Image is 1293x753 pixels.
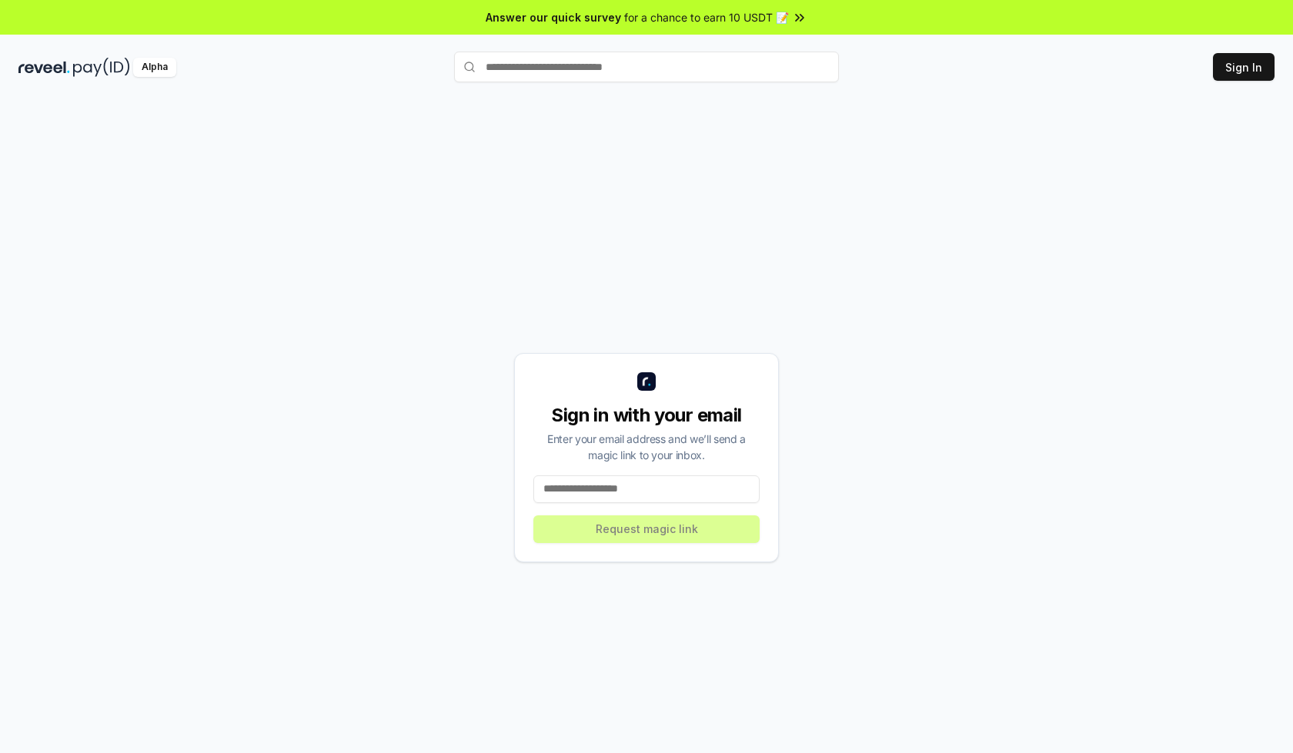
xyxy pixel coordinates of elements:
[486,9,621,25] span: Answer our quick survey
[624,9,789,25] span: for a chance to earn 10 USDT 📝
[533,403,760,428] div: Sign in with your email
[637,372,656,391] img: logo_small
[73,58,130,77] img: pay_id
[533,431,760,463] div: Enter your email address and we’ll send a magic link to your inbox.
[133,58,176,77] div: Alpha
[18,58,70,77] img: reveel_dark
[1213,53,1275,81] button: Sign In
